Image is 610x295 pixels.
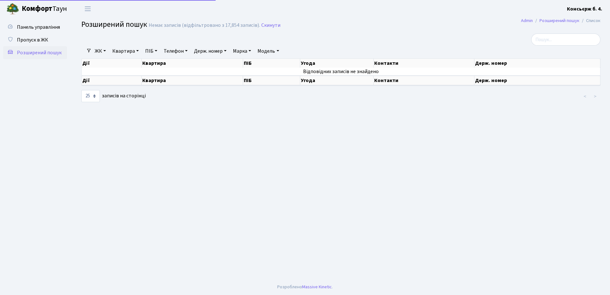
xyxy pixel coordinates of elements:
[110,46,141,57] a: Квартира
[474,59,600,68] th: Держ. номер
[22,4,67,14] span: Таун
[300,76,374,85] th: Угода
[243,76,300,85] th: ПІБ
[261,22,280,28] a: Скинути
[539,17,579,24] a: Розширений пошук
[82,59,142,68] th: Дії
[230,46,254,57] a: Марка
[80,4,96,14] button: Переключити навігацію
[474,76,600,85] th: Держ. номер
[143,46,160,57] a: ПІБ
[567,5,602,13] a: Консьєрж б. 4.
[255,46,281,57] a: Модель
[81,19,147,30] span: Розширений пошук
[3,34,67,46] a: Пропуск в ЖК
[92,46,108,57] a: ЖК
[81,90,146,102] label: записів на сторінці
[374,76,474,85] th: Контакти
[579,17,600,24] li: Список
[3,46,67,59] a: Розширений пошук
[511,14,610,27] nav: breadcrumb
[191,46,229,57] a: Держ. номер
[531,34,600,46] input: Пошук...
[81,90,100,102] select: записів на сторінці
[374,59,474,68] th: Контакти
[22,4,52,14] b: Комфорт
[300,59,374,68] th: Угода
[82,76,142,85] th: Дії
[17,24,60,31] span: Панель управління
[149,22,260,28] div: Немає записів (відфільтровано з 17,854 записів).
[142,59,243,68] th: Квартира
[17,49,62,56] span: Розширений пошук
[6,3,19,15] img: logo.png
[161,46,190,57] a: Телефон
[142,76,243,85] th: Квартира
[302,284,332,290] a: Massive Kinetic
[521,17,533,24] a: Admin
[243,59,300,68] th: ПІБ
[567,5,602,12] b: Консьєрж б. 4.
[277,284,333,291] div: Розроблено .
[82,68,600,75] td: Відповідних записів не знайдено
[3,21,67,34] a: Панель управління
[17,36,48,43] span: Пропуск в ЖК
